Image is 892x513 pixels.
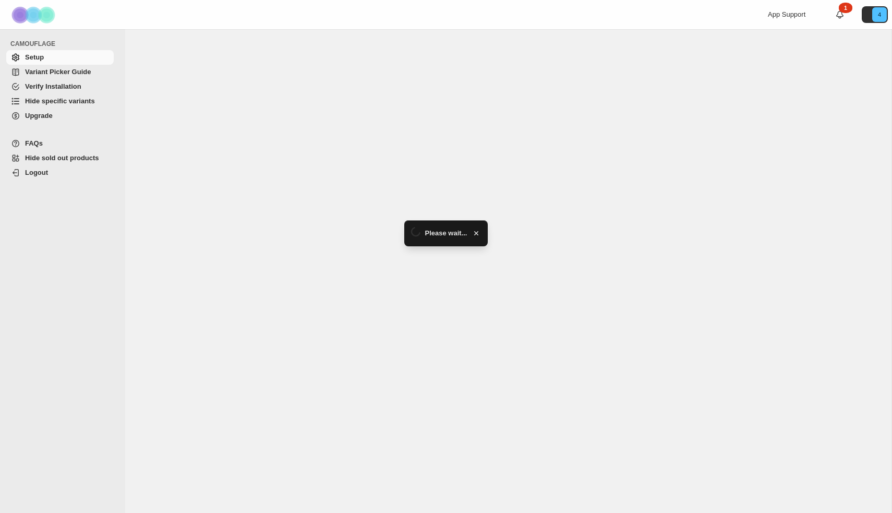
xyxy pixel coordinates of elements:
button: Avatar with initials 4 [862,6,888,23]
span: Please wait... [425,228,467,238]
a: Upgrade [6,109,114,123]
img: Camouflage [8,1,61,29]
a: Hide sold out products [6,151,114,165]
span: Hide specific variants [25,97,95,105]
span: FAQs [25,139,43,147]
span: CAMOUFLAGE [10,40,118,48]
span: Verify Installation [25,82,81,90]
span: Logout [25,169,48,176]
a: FAQs [6,136,114,151]
a: 1 [835,9,845,20]
span: Setup [25,53,44,61]
span: Variant Picker Guide [25,68,91,76]
span: Upgrade [25,112,53,120]
span: Hide sold out products [25,154,99,162]
span: App Support [768,10,805,18]
a: Variant Picker Guide [6,65,114,79]
a: Setup [6,50,114,65]
a: Hide specific variants [6,94,114,109]
a: Logout [6,165,114,180]
a: Verify Installation [6,79,114,94]
span: Avatar with initials 4 [872,7,887,22]
text: 4 [878,11,881,18]
div: 1 [839,3,852,13]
